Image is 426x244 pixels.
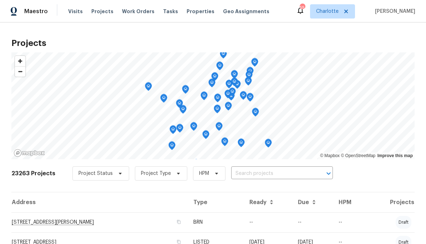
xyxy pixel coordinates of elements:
div: Map marker [215,122,223,133]
div: Map marker [176,124,183,135]
a: Mapbox [320,153,340,158]
h2: Projects [11,40,415,47]
td: -- [292,212,333,232]
span: Geo Assignments [223,8,269,15]
div: Map marker [208,79,215,90]
div: Map marker [182,85,189,96]
div: Map marker [224,90,232,101]
div: Map marker [252,108,259,119]
div: Map marker [251,58,258,69]
div: Map marker [247,67,254,78]
th: Projects [365,192,415,212]
div: Map marker [238,139,245,150]
span: Project Type [141,170,171,177]
span: Visits [68,8,83,15]
button: Zoom in [15,56,25,66]
input: Search projects [231,168,313,179]
span: Project Status [78,170,113,177]
div: Map marker [145,82,152,93]
div: Map marker [168,141,176,152]
th: Ready [244,192,292,212]
td: -- [244,212,292,232]
div: Map marker [225,80,233,91]
div: Map marker [216,62,223,73]
div: Map marker [211,72,218,83]
div: Map marker [221,137,228,149]
td: BRN [188,212,244,232]
th: HPM [333,192,365,212]
th: Type [188,192,244,212]
a: Improve this map [377,153,413,158]
div: Map marker [179,105,187,116]
div: Map marker [169,125,177,136]
a: OpenStreetMap [341,153,375,158]
div: draft [396,216,411,229]
div: Map marker [245,71,253,82]
div: Map marker [201,92,208,103]
div: Map marker [265,139,272,150]
div: Map marker [245,77,252,88]
span: Work Orders [122,8,154,15]
div: Map marker [231,70,238,81]
button: Copy Address [176,219,182,225]
span: Tasks [163,9,178,14]
span: Maestro [24,8,48,15]
h2: 23263 Projects [11,170,55,177]
span: Charlotte [316,8,339,15]
div: Map marker [214,105,221,116]
th: Address [11,192,188,212]
button: Zoom out [15,66,25,77]
div: Map marker [247,93,254,104]
a: Mapbox homepage [14,149,45,157]
th: Due [292,192,333,212]
div: Map marker [202,130,209,141]
button: Open [324,168,334,178]
div: Map marker [229,88,236,99]
div: Map marker [160,94,167,105]
div: Map marker [193,159,200,170]
div: Map marker [231,78,238,89]
span: [PERSON_NAME] [372,8,415,15]
canvas: Map [11,52,415,159]
span: Zoom out [15,67,25,77]
span: HPM [199,170,209,177]
td: -- [333,212,365,232]
div: Map marker [214,94,221,105]
div: Map marker [240,91,247,102]
div: Map marker [225,102,232,113]
span: Projects [91,8,113,15]
span: Properties [187,8,214,15]
div: Map marker [190,122,197,133]
div: Map marker [220,50,227,61]
div: 55 [300,4,305,11]
div: Map marker [176,99,183,110]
